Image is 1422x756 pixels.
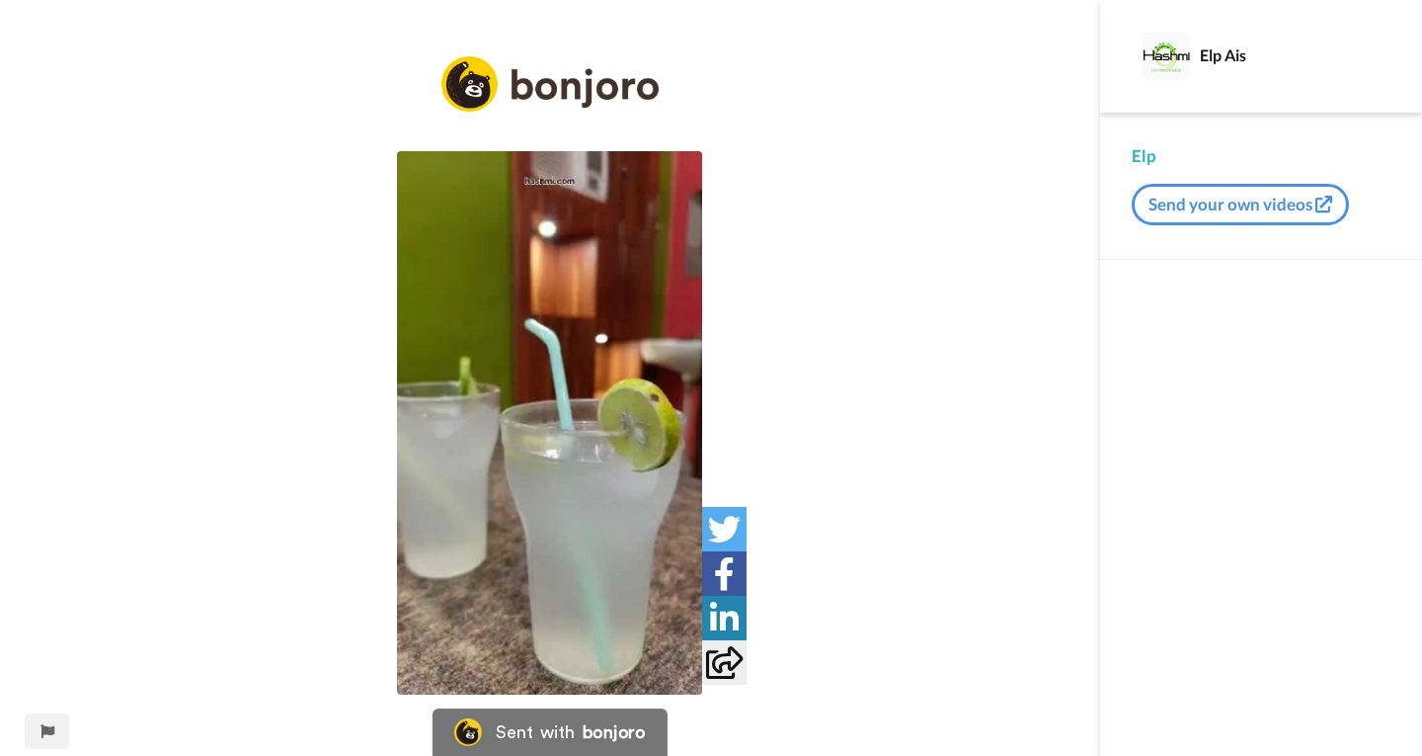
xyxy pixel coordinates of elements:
[1132,144,1390,168] div: Elp
[1132,184,1349,225] button: Send your own videos
[496,723,575,741] div: Sent with
[441,56,659,113] img: logo_full.png
[454,718,482,746] img: Bonjoro Logo
[1143,33,1190,80] img: Profile Image
[433,709,668,756] a: Bonjoro LogoSent withbonjoro
[1200,45,1389,64] div: Elp Ais
[583,723,646,741] div: bonjoro
[397,151,702,695] img: 4ff69512-dbc3-4d9f-b25c-37b1c333a9e6_thumbnail_source_1709883012.jpg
